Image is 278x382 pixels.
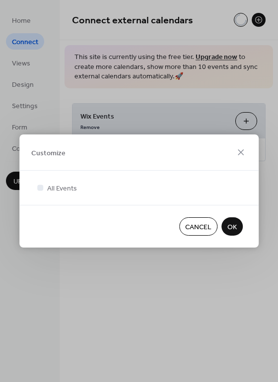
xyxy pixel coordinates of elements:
[179,217,217,236] button: Cancel
[221,217,243,236] button: OK
[31,148,66,158] span: Customize
[227,222,237,233] span: OK
[185,222,211,233] span: Cancel
[47,184,77,194] span: All Events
